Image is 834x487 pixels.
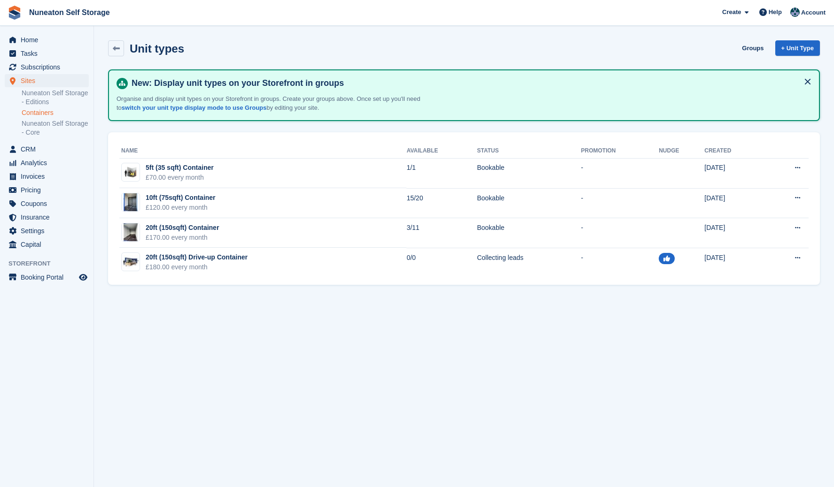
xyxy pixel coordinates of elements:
div: 20ft (150sqft) Drive-up Container [146,252,248,262]
span: Subscriptions [21,61,77,74]
td: 15/20 [406,188,477,218]
img: 35-sqft-unit.jpg [122,166,140,179]
span: Home [21,33,77,46]
span: Tasks [21,47,77,60]
td: [DATE] [704,218,764,248]
td: Bookable [477,188,581,218]
a: menu [5,156,89,169]
a: menu [5,271,89,284]
td: [DATE] [704,158,764,188]
a: menu [5,143,89,156]
a: menu [5,224,89,237]
a: menu [5,197,89,210]
span: Insurance [21,211,77,224]
a: menu [5,61,89,74]
img: 20-ft-container.jpg [122,255,140,269]
span: Account [801,8,826,17]
a: menu [5,33,89,46]
span: Analytics [21,156,77,169]
a: menu [5,170,89,183]
a: menu [5,238,89,251]
a: Nuneaton Self Storage - Core [22,119,89,137]
td: [DATE] [704,188,764,218]
span: Pricing [21,183,77,197]
span: Sites [21,74,77,87]
td: - [581,248,659,277]
td: - [581,218,659,248]
a: + Unit Type [775,40,820,56]
span: Invoices [21,170,77,183]
a: Preview store [78,272,89,283]
span: Booking Portal [21,271,77,284]
img: stora-icon-8386f47178a22dfd0bd8f6a31ec36ba5ce8667c1dd55bd0f319d3a0aa187defe.svg [8,6,22,20]
a: Groups [738,40,767,56]
span: Capital [21,238,77,251]
div: £120.00 every month [146,203,216,213]
span: Storefront [8,259,94,268]
span: Create [722,8,741,17]
img: IMG_1303.jpeg [124,193,138,212]
div: 20ft (150sqft) Container [146,223,219,233]
a: Nuneaton Self Storage [25,5,114,20]
h4: New: Display unit types on your Storefront in groups [128,78,811,89]
img: Rich Palmer [790,8,800,17]
div: 10ft (75sqft) Container [146,193,216,203]
td: 1/1 [406,158,477,188]
th: Available [406,144,477,159]
th: Promotion [581,144,659,159]
a: menu [5,211,89,224]
a: menu [5,47,89,60]
span: Help [769,8,782,17]
span: Settings [21,224,77,237]
a: menu [5,74,89,87]
a: switch your unit type display mode to use Groups [122,104,266,111]
th: Nudge [659,144,704,159]
th: Name [119,144,406,159]
p: Organise and display unit types on your Storefront in groups. Create your groups above. Once set ... [117,94,445,113]
td: Bookable [477,218,581,248]
span: Coupons [21,197,77,210]
td: Collecting leads [477,248,581,277]
a: Containers [22,108,89,117]
span: CRM [21,143,77,156]
div: £180.00 every month [146,262,248,272]
a: Nuneaton Self Storage - Editions [22,89,89,107]
h2: Unit types [130,42,184,55]
td: [DATE] [704,248,764,277]
td: 3/11 [406,218,477,248]
td: Bookable [477,158,581,188]
div: £70.00 every month [146,173,214,183]
th: Status [477,144,581,159]
img: IMG_1272.jpeg [124,223,138,242]
td: - [581,188,659,218]
th: Created [704,144,764,159]
a: menu [5,183,89,197]
div: 5ft (35 sqft) Container [146,163,214,173]
td: - [581,158,659,188]
div: £170.00 every month [146,233,219,243]
td: 0/0 [406,248,477,277]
